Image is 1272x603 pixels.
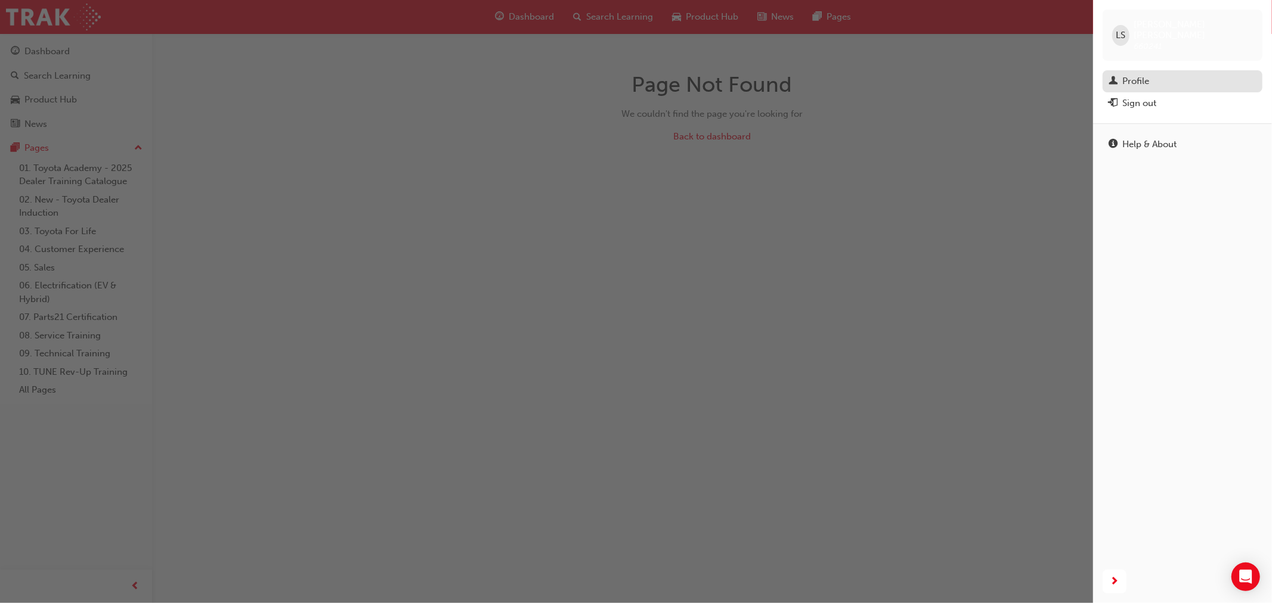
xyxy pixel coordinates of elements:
span: 660241 [1134,41,1162,51]
span: [PERSON_NAME] [PERSON_NAME] [1134,19,1253,41]
a: Profile [1103,70,1262,92]
button: Sign out [1103,92,1262,114]
div: Sign out [1122,97,1156,110]
span: man-icon [1109,76,1118,87]
span: exit-icon [1109,98,1118,109]
span: next-icon [1110,574,1119,589]
span: LS [1116,29,1125,42]
div: Help & About [1122,138,1177,151]
div: Profile [1122,74,1149,88]
span: info-icon [1109,139,1118,150]
a: Help & About [1103,133,1262,156]
div: Open Intercom Messenger [1231,562,1260,591]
